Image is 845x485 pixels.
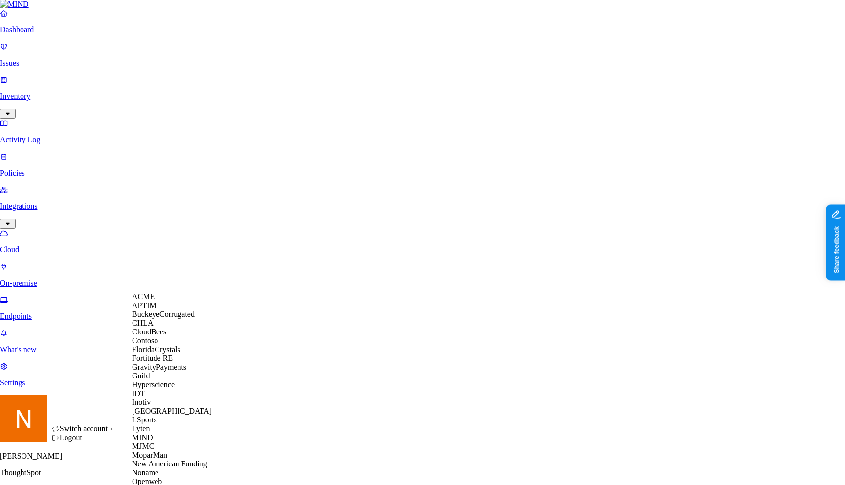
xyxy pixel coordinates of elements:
span: Contoso [132,336,158,345]
span: CHLA [132,319,154,327]
span: MIND [132,433,153,441]
span: Lyten [132,424,150,433]
span: ACME [132,292,155,301]
span: FloridaCrystals [132,345,180,353]
span: New American Funding [132,460,207,468]
span: MoparMan [132,451,167,459]
span: [GEOGRAPHIC_DATA] [132,407,212,415]
span: Noname [132,468,158,477]
span: Switch account [60,424,108,433]
span: LSports [132,416,157,424]
span: Guild [132,372,150,380]
span: BuckeyeCorrugated [132,310,195,318]
span: Fortitude RE [132,354,173,362]
span: IDT [132,389,145,397]
span: Inotiv [132,398,151,406]
span: MJMC [132,442,154,450]
span: Hyperscience [132,380,175,389]
div: Logout [52,433,116,442]
span: APTIM [132,301,156,309]
span: GravityPayments [132,363,186,371]
span: CloudBees [132,328,166,336]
